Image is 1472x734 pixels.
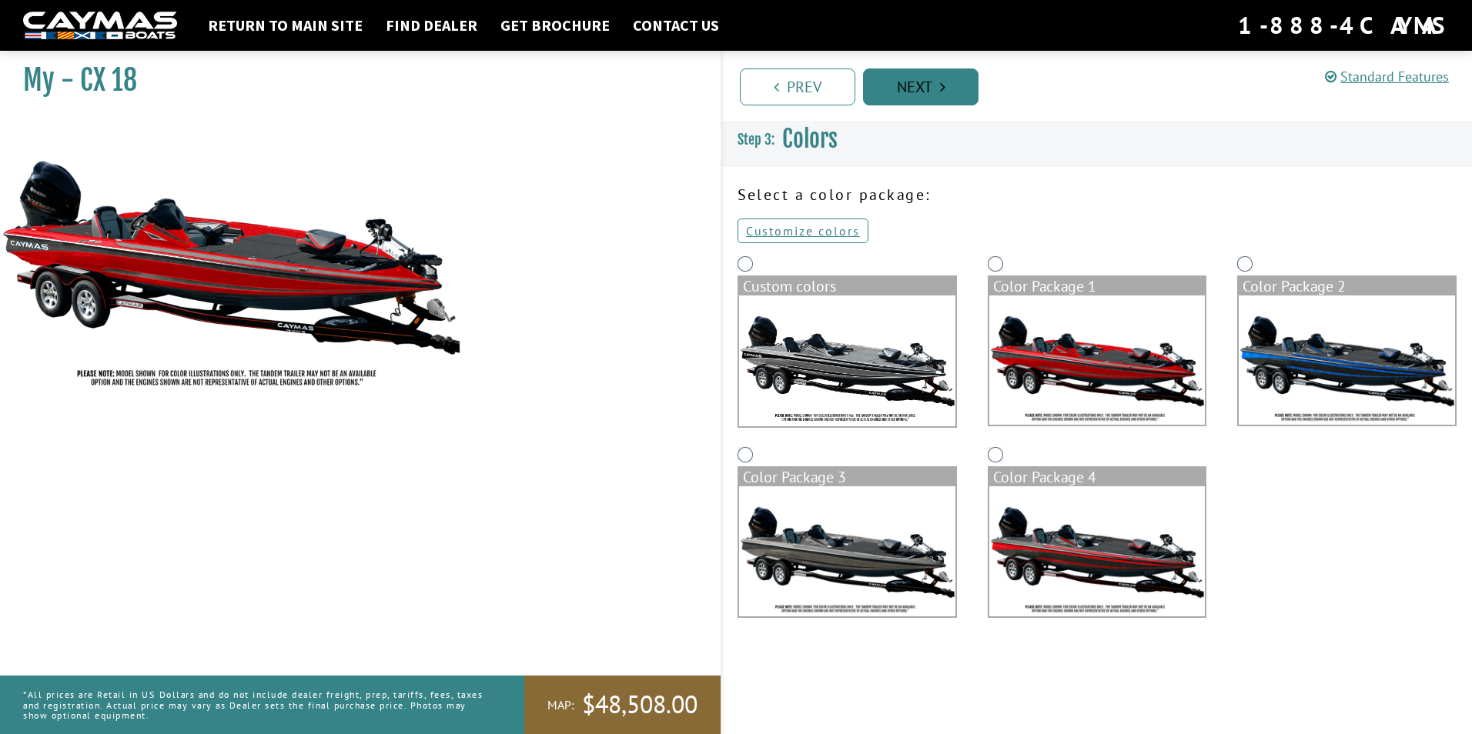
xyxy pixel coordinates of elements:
h1: My - CX 18 [23,63,682,98]
img: color_package_272.png [989,295,1206,425]
span: MAP: [547,697,574,713]
img: cx18-Base-Layer.png [739,295,955,426]
img: color_package_274.png [739,486,955,616]
a: Prev [740,68,855,105]
a: Contact Us [625,15,727,35]
img: color_package_275.png [989,486,1206,616]
a: Find Dealer [378,15,485,35]
span: $48,508.00 [582,689,698,721]
ul: Pagination [736,66,1472,105]
div: Color Package 4 [989,468,1206,486]
a: Return to main site [200,15,370,35]
img: color_package_273.png [1239,295,1455,425]
a: MAP:$48,508.00 [524,676,721,734]
a: Customize colors [738,219,868,243]
p: Select a color package: [738,183,1457,206]
div: 1-888-4CAYMAS [1238,8,1449,42]
div: Color Package 3 [739,468,955,486]
h3: Colors [722,111,1472,168]
a: Standard Features [1325,68,1449,85]
img: white-logo-c9c8dbefe5ff5ceceb0f0178aa75bf4bb51f6bca0971e226c86eb53dfe498488.png [23,12,177,40]
a: Next [863,68,979,105]
div: Custom colors [739,277,955,295]
a: Get Brochure [493,15,617,35]
div: Color Package 2 [1239,277,1455,295]
div: Color Package 1 [989,277,1206,295]
p: *All prices are Retail in US Dollars and do not include dealer freight, prep, tariffs, fees, taxe... [23,682,490,728]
